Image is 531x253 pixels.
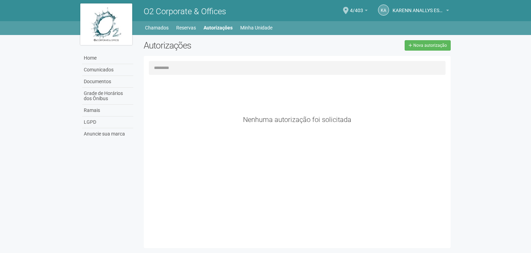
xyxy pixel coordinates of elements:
[82,76,133,88] a: Documentos
[82,52,133,64] a: Home
[393,9,449,14] a: KARENN ANALLYS ESTELLA
[240,23,272,33] a: Minha Unidade
[204,23,233,33] a: Autorizações
[378,5,389,16] a: KA
[350,9,368,14] a: 4/403
[144,7,226,16] span: O2 Corporate & Offices
[149,116,445,123] div: Nenhuma autorização foi solicitada
[350,1,363,13] span: 4/403
[82,116,133,128] a: LGPD
[144,40,292,51] h2: Autorizações
[82,105,133,116] a: Ramais
[80,3,132,45] img: logo.jpg
[82,88,133,105] a: Grade de Horários dos Ônibus
[176,23,196,33] a: Reservas
[405,40,451,51] a: Nova autorização
[82,64,133,76] a: Comunicados
[145,23,169,33] a: Chamados
[413,43,447,48] span: Nova autorização
[393,1,444,13] span: KARENN ANALLYS ESTELLA
[82,128,133,140] a: Anuncie sua marca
